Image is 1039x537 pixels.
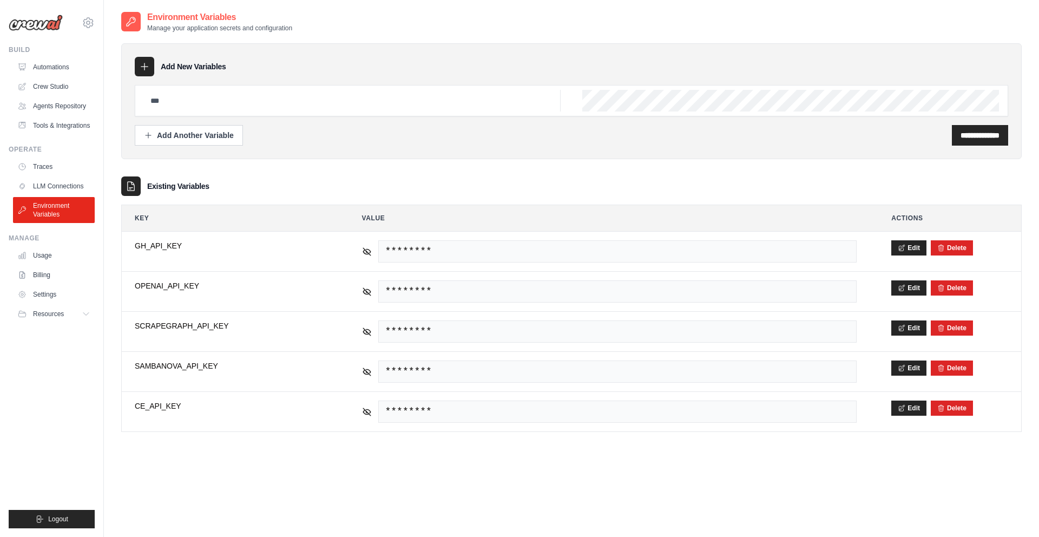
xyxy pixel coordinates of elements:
[13,197,95,223] a: Environment Variables
[937,404,966,412] button: Delete
[13,58,95,76] a: Automations
[891,320,926,336] button: Edit
[13,247,95,264] a: Usage
[9,15,63,31] img: Logo
[13,305,95,323] button: Resources
[937,364,966,372] button: Delete
[891,361,926,376] button: Edit
[122,205,340,231] th: Key
[937,284,966,292] button: Delete
[144,130,234,141] div: Add Another Variable
[33,310,64,318] span: Resources
[13,266,95,284] a: Billing
[937,244,966,252] button: Delete
[147,181,209,192] h3: Existing Variables
[135,361,327,371] span: SAMBANOVA_API_KEY
[147,24,292,32] p: Manage your application secrets and configuration
[937,324,966,332] button: Delete
[13,117,95,134] a: Tools & Integrations
[147,11,292,24] h2: Environment Variables
[878,205,1021,231] th: Actions
[9,510,95,528] button: Logout
[135,125,243,146] button: Add Another Variable
[349,205,870,231] th: Value
[13,286,95,303] a: Settings
[9,234,95,243] div: Manage
[13,78,95,95] a: Crew Studio
[9,45,95,54] div: Build
[135,401,327,411] span: CE_API_KEY
[9,145,95,154] div: Operate
[48,515,68,523] span: Logout
[891,280,926,296] button: Edit
[135,320,327,331] span: SCRAPEGRAPH_API_KEY
[13,158,95,175] a: Traces
[135,240,327,251] span: GH_API_KEY
[891,401,926,416] button: Edit
[13,97,95,115] a: Agents Repository
[13,178,95,195] a: LLM Connections
[891,240,926,256] button: Edit
[135,280,327,291] span: OPENAI_API_KEY
[161,61,226,72] h3: Add New Variables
